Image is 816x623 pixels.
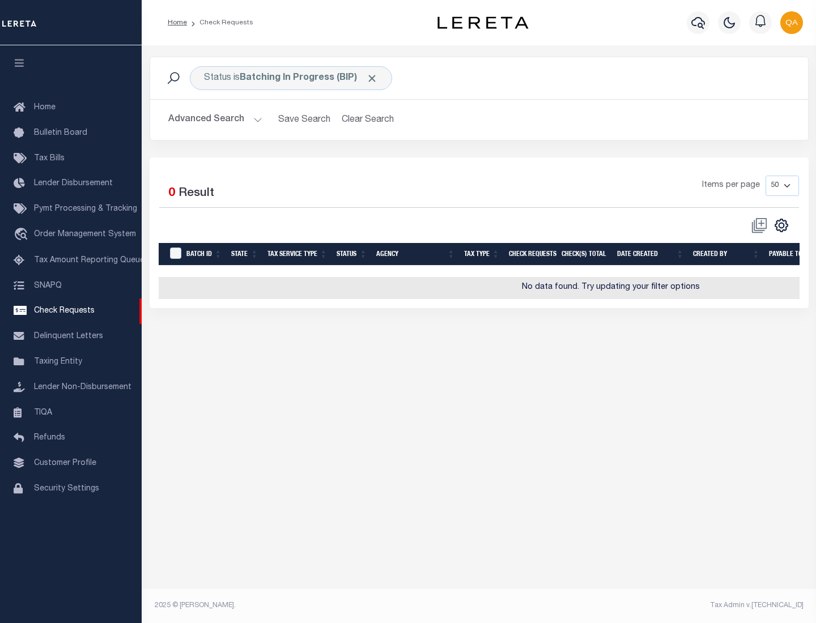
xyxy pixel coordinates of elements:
div: 2025 © [PERSON_NAME]. [146,600,479,611]
span: Click to Remove [366,72,378,84]
b: Batching In Progress (BIP) [240,74,378,83]
span: Taxing Entity [34,358,82,366]
th: Status: activate to sort column ascending [332,243,372,266]
th: Check(s) Total [557,243,613,266]
button: Clear Search [337,109,399,131]
span: 0 [168,187,175,199]
span: SNAPQ [34,281,62,289]
span: Bulletin Board [34,129,87,137]
span: TIQA [34,408,52,416]
span: Items per page [702,180,760,192]
th: Agency: activate to sort column ascending [372,243,460,266]
span: Tax Bills [34,155,65,163]
a: Home [168,19,187,26]
span: Pymt Processing & Tracking [34,205,137,213]
i: travel_explore [14,228,32,242]
th: Tax Service Type: activate to sort column ascending [263,243,332,266]
span: Refunds [34,434,65,442]
th: Check Requests [504,243,557,266]
th: Tax Type: activate to sort column ascending [460,243,504,266]
img: svg+xml;base64,PHN2ZyB4bWxucz0iaHR0cDovL3d3dy53My5vcmcvMjAwMC9zdmciIHBvaW50ZXItZXZlbnRzPSJub25lIi... [780,11,803,34]
label: Result [178,185,214,203]
th: Batch Id: activate to sort column ascending [182,243,227,266]
span: Delinquent Letters [34,332,103,340]
div: Status is [190,66,392,90]
span: Customer Profile [34,459,96,467]
span: Check Requests [34,307,95,315]
button: Advanced Search [168,109,262,131]
span: Security Settings [34,485,99,493]
th: Date Created: activate to sort column ascending [613,243,688,266]
li: Check Requests [187,18,253,28]
button: Save Search [271,109,337,131]
span: Home [34,104,56,112]
th: Created By: activate to sort column ascending [688,243,764,266]
span: Lender Non-Disbursement [34,383,131,391]
span: Lender Disbursement [34,180,113,187]
span: Tax Amount Reporting Queue [34,257,144,264]
img: logo-dark.svg [437,16,528,29]
th: State: activate to sort column ascending [227,243,263,266]
div: Tax Admin v.[TECHNICAL_ID] [487,600,804,611]
span: Order Management System [34,231,136,238]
